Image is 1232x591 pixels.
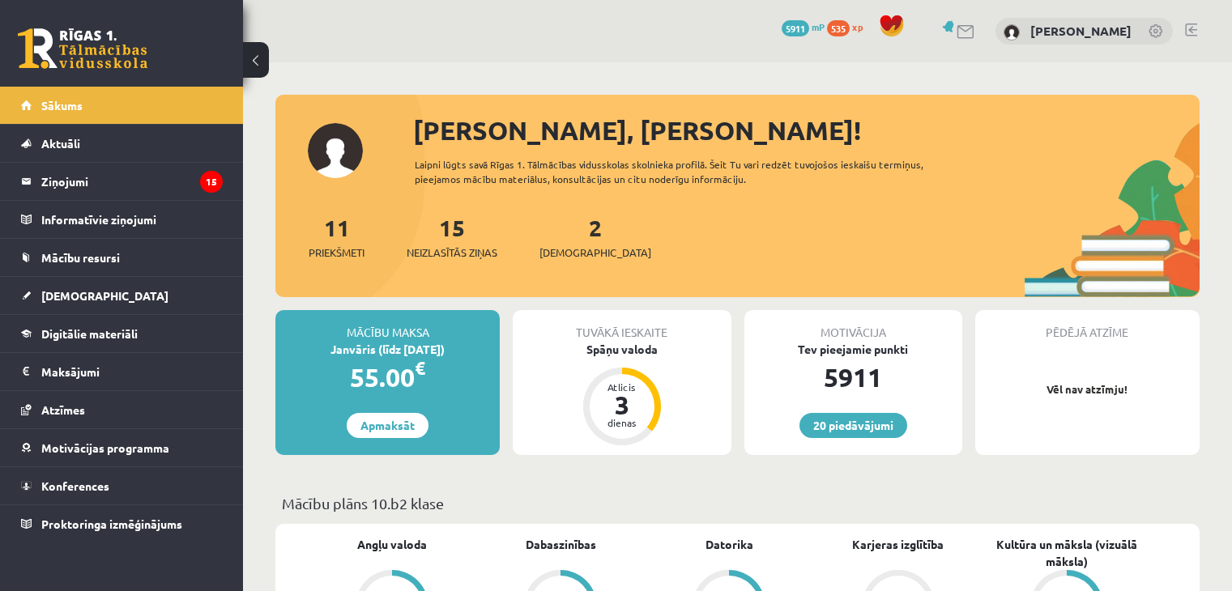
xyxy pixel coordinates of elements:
[21,505,223,542] a: Proktoringa izmēģinājums
[812,20,825,33] span: mP
[21,467,223,504] a: Konferences
[41,517,182,531] span: Proktoringa izmēģinājums
[413,111,1200,150] div: [PERSON_NAME], [PERSON_NAME]!
[782,20,809,36] span: 5911
[513,341,731,448] a: Spāņu valoda Atlicis 3 dienas
[309,244,364,261] span: Priekšmeti
[407,244,497,261] span: Neizlasītās ziņas
[41,402,85,417] span: Atzīmes
[200,171,223,193] i: 15
[415,356,425,380] span: €
[598,392,646,418] div: 3
[41,201,223,238] legend: Informatīvie ziņojumi
[21,163,223,200] a: Ziņojumi15
[347,413,428,438] a: Apmaksāt
[21,125,223,162] a: Aktuāli
[41,288,168,303] span: [DEMOGRAPHIC_DATA]
[275,310,500,341] div: Mācību maksa
[513,341,731,358] div: Spāņu valoda
[975,310,1200,341] div: Pēdējā atzīme
[513,310,731,341] div: Tuvākā ieskaite
[41,163,223,200] legend: Ziņojumi
[539,213,651,261] a: 2[DEMOGRAPHIC_DATA]
[415,157,970,186] div: Laipni lūgts savā Rīgas 1. Tālmācības vidusskolas skolnieka profilā. Šeit Tu vari redzēt tuvojošo...
[21,315,223,352] a: Digitālie materiāli
[21,87,223,124] a: Sākums
[41,250,120,265] span: Mācību resursi
[539,244,651,261] span: [DEMOGRAPHIC_DATA]
[21,353,223,390] a: Maksājumi
[275,358,500,397] div: 55.00
[744,358,962,397] div: 5911
[18,28,147,69] a: Rīgas 1. Tālmācības vidusskola
[706,536,753,553] a: Datorika
[744,310,962,341] div: Motivācija
[799,413,907,438] a: 20 piedāvājumi
[827,20,850,36] span: 535
[41,326,138,341] span: Digitālie materiāli
[21,201,223,238] a: Informatīvie ziņojumi
[275,341,500,358] div: Janvāris (līdz [DATE])
[1004,24,1020,40] img: Ardis Slakteris
[41,98,83,113] span: Sākums
[782,20,825,33] a: 5911 mP
[21,429,223,466] a: Motivācijas programma
[282,492,1193,514] p: Mācību plāns 10.b2 klase
[309,213,364,261] a: 11Priekšmeti
[41,440,169,455] span: Motivācijas programma
[827,20,871,33] a: 535 xp
[21,239,223,276] a: Mācību resursi
[41,353,223,390] legend: Maksājumi
[407,213,497,261] a: 15Neizlasītās ziņas
[744,341,962,358] div: Tev pieejamie punkti
[21,277,223,314] a: [DEMOGRAPHIC_DATA]
[598,418,646,427] div: dienas
[983,536,1151,570] a: Kultūra un māksla (vizuālā māksla)
[1030,23,1132,39] a: [PERSON_NAME]
[41,136,80,151] span: Aktuāli
[357,536,427,553] a: Angļu valoda
[852,20,863,33] span: xp
[983,381,1192,398] p: Vēl nav atzīmju!
[21,391,223,428] a: Atzīmes
[852,536,944,553] a: Karjeras izglītība
[41,478,109,493] span: Konferences
[526,536,596,553] a: Dabaszinības
[598,382,646,392] div: Atlicis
